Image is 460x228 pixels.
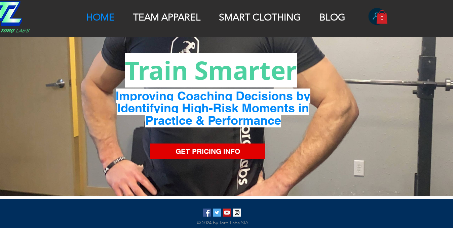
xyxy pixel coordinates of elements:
[77,11,354,22] nav: Site
[233,209,241,217] img: Torq_Labs Instagram
[210,11,310,22] a: SMART CLOTHING
[203,209,241,217] ul: Social Bar
[376,10,388,24] a: Cart with 0 items
[83,12,118,23] p: HOME
[203,209,211,217] img: Facebook Social Icon
[310,11,354,22] a: BLOG
[150,144,265,159] a: GET PRICING INFO
[381,15,384,21] text: 0
[197,220,248,226] span: © 2024 by Torq Labs SIA
[130,12,204,23] p: TEAM APPAREL
[176,147,240,156] span: GET PRICING INFO
[316,12,349,23] p: BLOG
[116,89,310,128] span: Improving Coaching Decisions by Identifying High-Risk Moments in Practice & Performance
[124,11,209,22] a: TEAM APPAREL
[223,209,231,217] img: YouTube Social Icon
[125,53,297,88] span: Train Smarter
[428,196,460,228] iframe: Wix Chat
[213,209,221,217] img: Twitter Social Icon
[77,11,124,22] a: HOME
[216,12,304,23] p: SMART CLOTHING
